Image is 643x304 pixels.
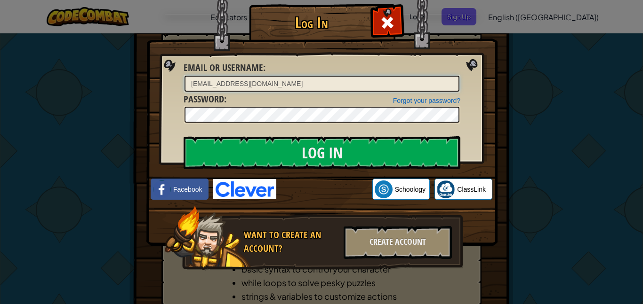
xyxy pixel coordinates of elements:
[184,61,265,75] label: :
[244,228,338,255] div: Want to create an account?
[153,180,171,198] img: facebook_small.png
[344,226,452,259] div: Create Account
[213,179,276,199] img: clever-logo-blue.png
[375,180,393,198] img: schoology.png
[395,185,426,194] span: Schoology
[393,97,460,104] a: Forgot your password?
[184,61,263,74] span: Email or Username
[276,179,372,200] iframe: Sign in with Google Button
[457,185,486,194] span: ClassLink
[184,93,224,105] span: Password
[184,136,460,169] input: Log In
[173,185,202,194] span: Facebook
[437,180,455,198] img: classlink-logo-small.png
[184,93,226,106] label: :
[251,15,371,31] h1: Log In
